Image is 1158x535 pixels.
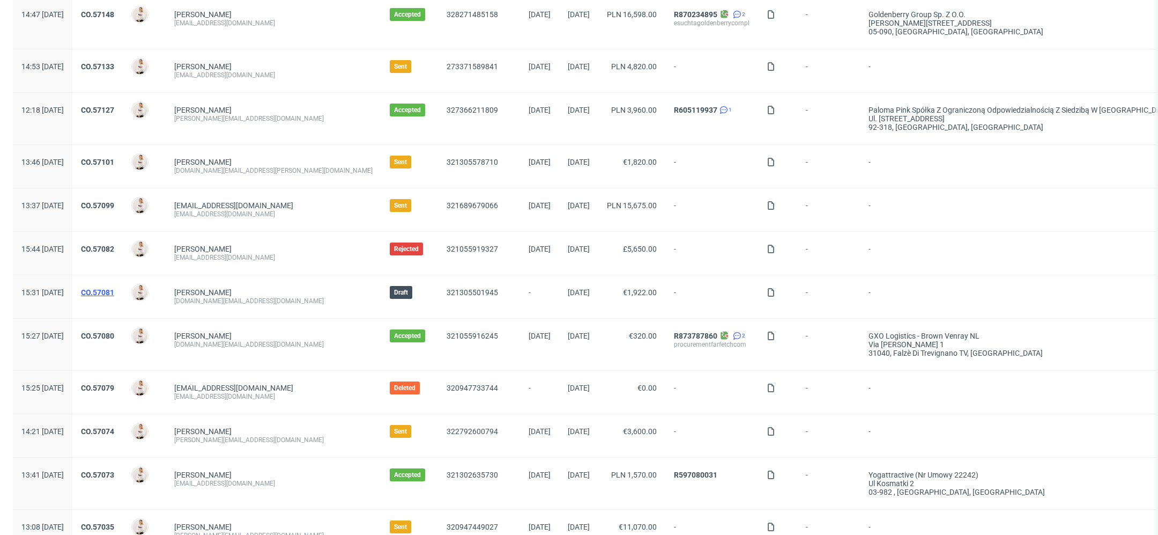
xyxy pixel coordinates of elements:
span: 15:31 [DATE] [21,288,64,297]
a: [PERSON_NAME] [174,62,232,71]
div: [EMAIL_ADDRESS][DOMAIN_NAME] [174,19,373,27]
span: - [806,245,851,262]
span: [DATE] [568,201,590,210]
a: 321305501945 [447,288,498,297]
img: Mari Fok [132,102,147,118]
span: [DATE] [568,384,590,392]
div: [EMAIL_ADDRESS][DOMAIN_NAME] [174,210,373,218]
a: 321689679066 [447,201,498,210]
img: Mari Fok [132,59,147,74]
span: [EMAIL_ADDRESS][DOMAIN_NAME] [174,201,293,210]
a: R870234895 [674,10,717,19]
span: €320.00 [629,332,657,340]
span: [DATE] [529,471,551,479]
span: PLN 3,960.00 [611,106,657,114]
a: 1 [717,106,732,114]
span: 12:18 [DATE] [21,106,64,114]
a: CO.57074 [81,427,114,436]
span: - [529,288,551,305]
a: 321302635730 [447,471,498,479]
a: CO.57073 [81,471,114,479]
span: 13:08 [DATE] [21,523,64,531]
span: Accepted [394,471,421,479]
span: - [806,10,851,36]
a: CO.57080 [81,332,114,340]
span: €11,070.00 [619,523,657,531]
span: 15:27 [DATE] [21,332,64,340]
span: [DATE] [529,62,551,71]
span: - [806,62,851,79]
span: [DATE] [529,245,551,253]
span: 14:21 [DATE] [21,427,64,436]
a: 273371589841 [447,62,498,71]
a: 321055919327 [447,245,498,253]
a: CO.57081 [81,288,114,297]
span: [DATE] [568,158,590,166]
span: PLN 16,598.00 [607,10,657,19]
a: 320947449027 [447,523,498,531]
span: - [806,384,851,401]
a: CO.57082 [81,245,114,253]
span: 13:37 [DATE] [21,201,64,210]
a: 321305578710 [447,158,498,166]
a: [PERSON_NAME] [174,10,232,19]
a: CO.57101 [81,158,114,166]
span: - [529,384,551,401]
span: £5,650.00 [623,245,657,253]
span: €3,600.00 [623,427,657,436]
span: 2 [742,10,745,19]
a: [PERSON_NAME] [174,158,232,166]
span: [EMAIL_ADDRESS][DOMAIN_NAME] [174,384,293,392]
span: - [674,245,749,262]
span: €0.00 [637,384,657,392]
a: 321055916245 [447,332,498,340]
span: Sent [394,62,407,71]
div: [PERSON_NAME][EMAIL_ADDRESS][DOMAIN_NAME] [174,436,373,444]
span: €1,820.00 [623,158,657,166]
span: PLN 15,675.00 [607,201,657,210]
span: [DATE] [568,10,590,19]
a: [PERSON_NAME] [174,523,232,531]
span: Sent [394,158,407,166]
div: [PERSON_NAME][EMAIL_ADDRESS][DOMAIN_NAME] [174,114,373,123]
span: 13:41 [DATE] [21,471,64,479]
span: [DATE] [529,158,551,166]
a: CO.57035 [81,523,114,531]
img: Mari Fok [132,241,147,256]
span: [DATE] [568,332,590,340]
span: [DATE] [568,427,590,436]
a: R597080031 [674,471,717,479]
a: CO.57099 [81,201,114,210]
a: [PERSON_NAME] [174,245,232,253]
div: [EMAIL_ADDRESS][DOMAIN_NAME] [174,253,373,262]
span: [DATE] [568,62,590,71]
div: [DOMAIN_NAME][EMAIL_ADDRESS][DOMAIN_NAME] [174,340,373,349]
img: Mari Fok [132,198,147,213]
a: CO.57079 [81,384,114,392]
img: Mari Fok [132,467,147,482]
span: - [806,158,851,175]
span: - [806,288,851,305]
div: esuchtagoldenberrycompl [674,19,749,27]
a: 328271485158 [447,10,498,19]
span: [DATE] [568,288,590,297]
img: Mari Fok [132,424,147,439]
img: Mari Fok [132,519,147,534]
div: [EMAIL_ADDRESS][DOMAIN_NAME] [174,392,373,401]
div: [DOMAIN_NAME][EMAIL_ADDRESS][PERSON_NAME][DOMAIN_NAME] [174,166,373,175]
span: - [806,106,851,131]
div: [EMAIL_ADDRESS][DOMAIN_NAME] [174,71,373,79]
span: [DATE] [568,523,590,531]
span: 2 [742,332,745,340]
span: - [674,427,749,444]
a: 2 [731,332,745,340]
span: PLN 4,820.00 [611,62,657,71]
span: [DATE] [568,471,590,479]
span: - [806,427,851,444]
a: [PERSON_NAME] [174,332,232,340]
a: 327366211809 [447,106,498,114]
img: Mari Fok [132,328,147,343]
span: Sent [394,201,407,210]
span: - [806,201,851,218]
span: - [674,158,749,175]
